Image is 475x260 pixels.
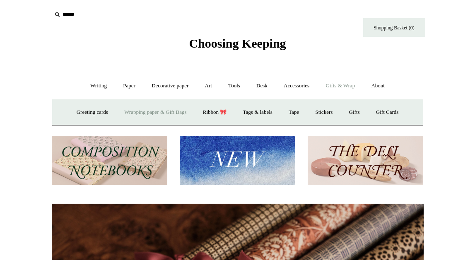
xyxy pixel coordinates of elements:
[276,75,317,97] a: Accessories
[308,136,423,185] img: The Deli Counter
[180,136,295,185] img: New.jpg__PID:f73bdf93-380a-4a35-bcfe-7823039498e1
[198,75,219,97] a: Art
[249,75,275,97] a: Desk
[189,36,286,50] span: Choosing Keeping
[83,75,114,97] a: Writing
[369,101,406,123] a: Gift Cards
[221,75,248,97] a: Tools
[69,101,116,123] a: Greeting cards
[116,75,143,97] a: Paper
[281,101,306,123] a: Tape
[342,101,367,123] a: Gifts
[364,75,392,97] a: About
[318,75,362,97] a: Gifts & Wrap
[117,101,194,123] a: Wrapping paper & Gift Bags
[308,101,340,123] a: Stickers
[236,101,280,123] a: Tags & labels
[52,136,167,185] img: 202302 Composition ledgers.jpg__PID:69722ee6-fa44-49dd-a067-31375e5d54ec
[195,101,234,123] a: Ribbon 🎀
[363,18,425,37] a: Shopping Basket (0)
[144,75,196,97] a: Decorative paper
[189,43,286,49] a: Choosing Keeping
